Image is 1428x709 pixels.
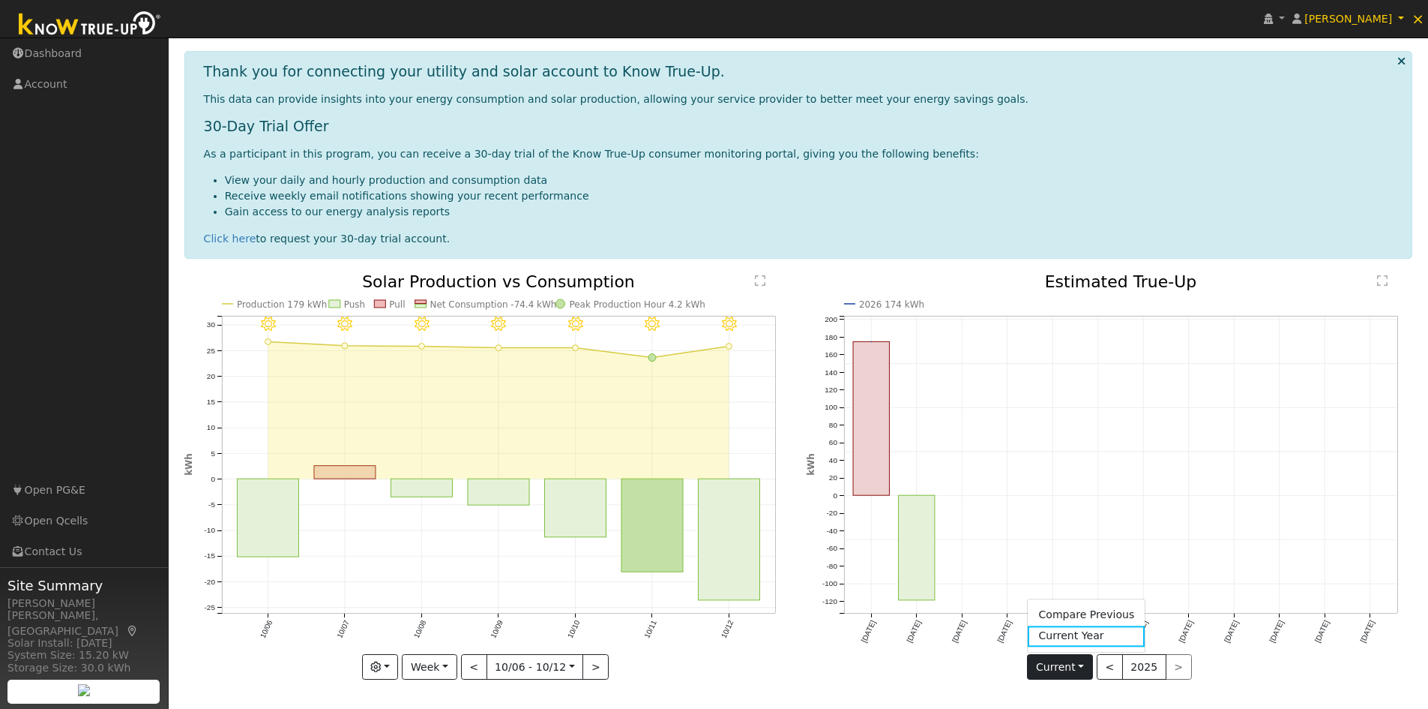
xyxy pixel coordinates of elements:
[1028,605,1145,626] a: Compare Previous
[951,619,968,644] text: [DATE]
[402,654,457,680] button: Week
[755,275,765,287] text: 
[204,146,1400,162] p: As a participant in this program, you can receive a 30-day trial of the Know True-Up consumer mon...
[204,118,1400,135] h1: 30-Day Trial Offer
[204,63,725,80] h1: Thank you for connecting your utility and solar account to Know True-Up.
[905,619,922,644] text: [DATE]
[568,317,583,332] i: 10/10 - Clear
[211,449,215,458] text: 5
[825,350,837,359] text: 160
[7,575,160,596] span: Site Summary
[237,299,327,310] text: Production 179 kWh
[868,338,874,344] circle: onclick=""
[826,527,837,535] text: -40
[545,479,606,537] rect: onclick=""
[126,625,139,637] a: Map
[225,173,1400,188] li: View your daily and hourly production and consumption data
[621,479,683,572] rect: onclick=""
[208,500,215,509] text: -5
[859,299,924,310] text: 2026 174 kWh
[206,320,215,329] text: 30
[389,299,405,310] text: Pull
[206,423,215,431] text: 10
[204,603,215,611] text: -25
[825,386,837,394] text: 120
[1045,272,1197,291] text: Estimated True-Up
[826,544,837,552] text: -60
[806,453,816,476] text: kWh
[726,343,732,349] circle: onclick=""
[573,344,579,350] circle: onclick=""
[828,473,837,482] text: 20
[1359,619,1376,644] text: [DATE]
[995,619,1013,644] text: [DATE]
[495,344,501,350] circle: onclick=""
[822,597,837,605] text: -120
[828,456,837,464] text: 40
[237,479,298,557] rect: onclick=""
[1097,654,1123,680] button: <
[722,317,737,332] i: 10/12 - Clear
[1268,619,1286,644] text: [DATE]
[645,317,660,332] i: 10/11 - Clear
[825,332,837,341] text: 180
[335,619,351,640] text: 10/07
[7,660,160,676] div: Storage Size: 30.0 kWh
[415,317,430,332] i: 10/08 - Clear
[337,317,352,332] i: 10/07 - Clear
[853,341,889,495] rect: onclick=""
[1412,10,1424,28] span: ×
[204,526,215,534] text: -10
[1028,626,1145,647] a: Current Year
[204,233,256,245] a: Click here
[78,684,90,696] img: retrieve
[362,272,635,291] text: Solar Production vs Consumption
[1027,654,1093,680] button: Current
[211,475,215,483] text: 0
[570,299,706,310] text: Peak Production Hour 4.2 kWh
[265,338,271,344] circle: onclick=""
[1377,275,1388,287] text: 
[582,654,609,680] button: >
[648,353,656,361] circle: onclick=""
[491,317,506,332] i: 10/09 - Clear
[7,596,160,611] div: [PERSON_NAME]
[259,619,274,640] text: 10/06
[430,299,556,310] text: Net Consumption -74.4 kWh
[822,579,837,587] text: -100
[826,509,837,517] text: -20
[206,372,215,380] text: 20
[418,343,424,349] circle: onclick=""
[643,619,659,640] text: 10/11
[489,619,504,640] text: 10/09
[204,578,215,586] text: -20
[204,231,1400,247] div: to request your 30-day trial account.
[412,619,428,640] text: 10/08
[314,466,376,479] rect: onclick=""
[342,343,348,349] circle: onclick=""
[206,398,215,406] text: 15
[566,619,582,640] text: 10/10
[204,552,215,560] text: -15
[825,315,837,323] text: 200
[1178,619,1195,644] text: [DATE]
[833,491,837,500] text: 0
[7,647,160,663] div: System Size: 15.20 kW
[1313,619,1331,644] text: [DATE]
[898,495,934,600] rect: onclick=""
[260,317,275,332] i: 10/06 - Clear
[225,204,1400,220] li: Gain access to our energy analysis reports
[7,608,160,639] div: [PERSON_NAME], [GEOGRAPHIC_DATA]
[461,654,487,680] button: <
[391,479,452,497] rect: onclick=""
[1122,654,1166,680] button: 2025
[699,479,760,600] rect: onclick=""
[204,93,1028,105] span: This data can provide insights into your energy consumption and solar production, allowing your s...
[828,438,837,446] text: 60
[486,654,584,680] button: 10/06 - 10/12
[828,421,837,429] text: 80
[11,8,169,42] img: Know True-Up
[225,188,1400,204] li: Receive weekly email notifications showing your recent performance
[206,346,215,354] text: 25
[468,479,529,505] rect: onclick=""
